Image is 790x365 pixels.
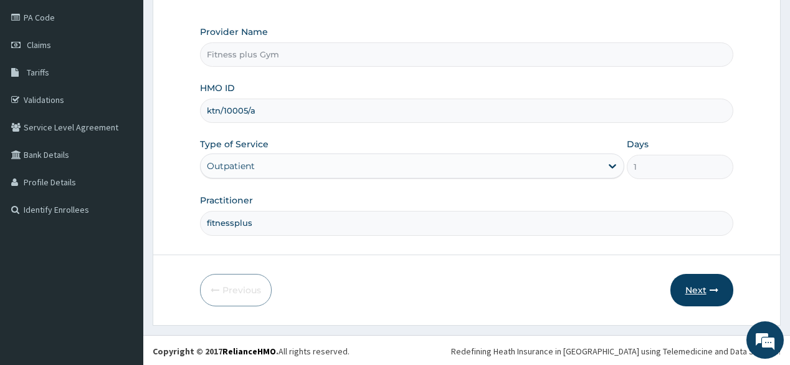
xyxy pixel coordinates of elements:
input: Enter Name [200,211,733,235]
span: We're online! [72,105,172,231]
label: Days [627,138,649,150]
label: Type of Service [200,138,269,150]
textarea: Type your message and hit 'Enter' [6,237,237,281]
span: Tariffs [27,67,49,78]
div: Chat with us now [65,70,209,86]
label: Provider Name [200,26,268,38]
div: Redefining Heath Insurance in [GEOGRAPHIC_DATA] using Telemedicine and Data Science! [451,345,781,358]
img: d_794563401_company_1708531726252_794563401 [23,62,50,94]
button: Next [670,274,733,306]
span: Claims [27,39,51,51]
label: HMO ID [200,82,235,94]
div: Minimize live chat window [204,6,234,36]
input: Enter HMO ID [200,99,733,123]
a: RelianceHMO [222,346,276,357]
label: Practitioner [200,194,253,207]
button: Previous [200,274,272,306]
strong: Copyright © 2017 . [153,346,278,357]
